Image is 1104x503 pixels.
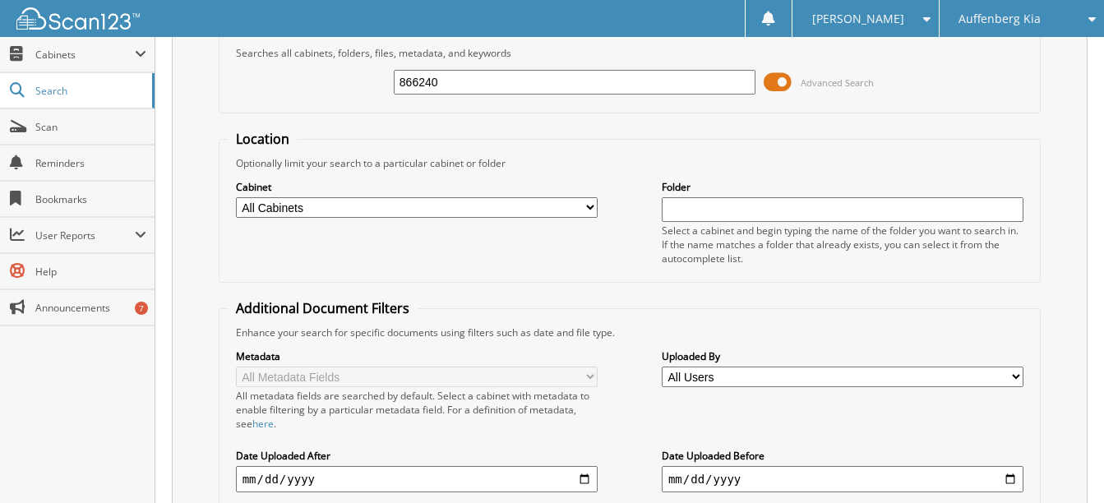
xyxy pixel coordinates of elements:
[35,120,146,134] span: Scan
[228,299,418,317] legend: Additional Document Filters
[801,76,874,89] span: Advanced Search
[662,449,1023,463] label: Date Uploaded Before
[35,192,146,206] span: Bookmarks
[35,84,144,98] span: Search
[35,228,135,242] span: User Reports
[236,449,598,463] label: Date Uploaded After
[35,265,146,279] span: Help
[228,325,1032,339] div: Enhance your search for specific documents using filters such as date and file type.
[812,14,904,24] span: [PERSON_NAME]
[236,466,598,492] input: start
[662,180,1023,194] label: Folder
[662,349,1023,363] label: Uploaded By
[228,156,1032,170] div: Optionally limit your search to a particular cabinet or folder
[252,417,274,431] a: here
[135,302,148,315] div: 7
[35,48,135,62] span: Cabinets
[35,301,146,315] span: Announcements
[35,156,146,170] span: Reminders
[662,224,1023,265] div: Select a cabinet and begin typing the name of the folder you want to search in. If the name match...
[236,389,598,431] div: All metadata fields are searched by default. Select a cabinet with metadata to enable filtering b...
[662,466,1023,492] input: end
[236,180,598,194] label: Cabinet
[228,46,1032,60] div: Searches all cabinets, folders, files, metadata, and keywords
[1022,424,1104,503] iframe: Chat Widget
[958,14,1041,24] span: Auffenberg Kia
[236,349,598,363] label: Metadata
[228,130,298,148] legend: Location
[16,7,140,30] img: scan123-logo-white.svg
